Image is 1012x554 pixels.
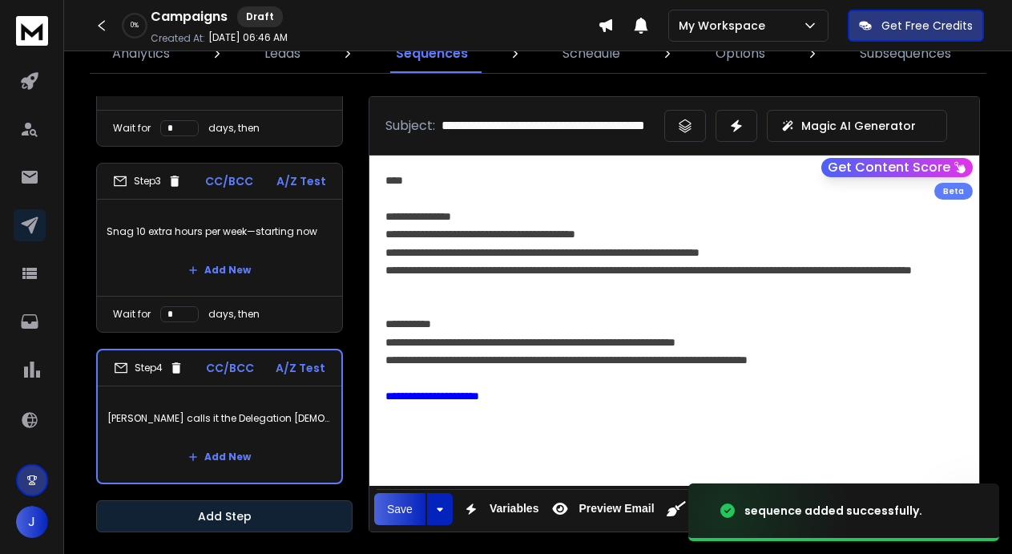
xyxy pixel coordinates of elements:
[96,500,353,532] button: Add Step
[32,114,288,141] p: Hi [PERSON_NAME]
[374,493,425,525] button: Save
[562,44,620,63] p: Schedule
[33,246,268,263] div: We'll be back online [DATE]
[113,174,182,188] div: Step 3
[252,26,284,58] img: Profile image for Lakshita
[276,360,325,376] p: A/Z Test
[553,34,630,73] a: Schedule
[23,330,297,377] div: Optimizing Warmup Settings in ReachInbox
[264,44,300,63] p: Leads
[23,292,297,324] button: Search for help
[706,34,775,73] a: Options
[850,34,961,73] a: Subsequences
[33,300,130,317] span: Search for help
[114,361,183,375] div: Step 4
[575,502,657,516] span: Preview Email
[16,506,48,538] button: J
[206,360,254,376] p: CC/BCC
[821,158,973,177] button: Get Content Score
[23,377,297,423] div: Navigating Advanced Campaign Options in ReachInbox
[33,337,268,370] div: Optimizing Warmup Settings in ReachInbox
[32,141,288,196] p: How can we assist you [DATE]?
[456,493,542,525] button: Variables
[661,493,691,525] button: Clean HTML
[881,18,973,34] p: Get Free Credits
[16,216,304,277] div: Send us a messageWe'll be back online [DATE]
[396,44,468,63] p: Sequences
[276,173,326,189] p: A/Z Test
[113,122,151,135] p: Wait for
[237,6,283,27] div: Draft
[767,110,947,142] button: Magic AI Generator
[254,446,280,457] span: Help
[133,446,188,457] span: Messages
[545,493,657,525] button: Preview Email
[208,122,260,135] p: days, then
[16,16,48,46] img: logo
[107,396,332,441] p: [PERSON_NAME] calls it the Delegation [DEMOGRAPHIC_DATA]…
[486,502,542,516] span: Variables
[221,26,253,58] img: Profile image for Raj
[801,118,916,134] p: Magic AI Generator
[151,32,205,45] p: Created At:
[131,21,139,30] p: 0 %
[96,163,343,333] li: Step3CC/BCCA/Z TestSnag 10 extra hours per week—starting nowAdd NewWait fordays, then
[744,503,922,519] div: sequence added successfully.
[860,44,951,63] p: Subsequences
[107,406,213,470] button: Messages
[386,34,478,73] a: Sequences
[191,26,223,58] img: Profile image for Rohan
[103,34,179,73] a: Analytics
[255,34,310,73] a: Leads
[113,308,151,321] p: Wait for
[175,254,264,286] button: Add New
[112,44,170,63] p: Analytics
[385,116,435,135] p: Subject:
[214,406,321,470] button: Help
[175,441,264,473] button: Add New
[716,44,765,63] p: Options
[96,349,343,484] li: Step4CC/BCCA/Z Test[PERSON_NAME] calls it the Delegation [DEMOGRAPHIC_DATA]…Add New
[33,229,268,246] div: Send us a message
[107,209,333,254] p: Snag 10 extra hours per week—starting now
[32,31,159,55] img: logo
[934,183,973,200] div: Beta
[848,10,984,42] button: Get Free Credits
[33,383,268,417] div: Navigating Advanced Campaign Options in ReachInbox
[679,18,772,34] p: My Workspace
[35,446,71,457] span: Home
[208,308,260,321] p: days, then
[151,7,228,26] h1: Campaigns
[205,173,253,189] p: CC/BCC
[208,31,288,44] p: [DATE] 06:46 AM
